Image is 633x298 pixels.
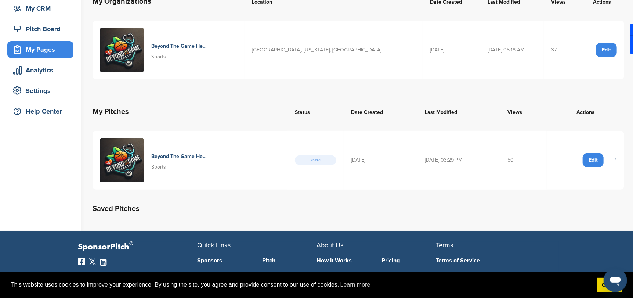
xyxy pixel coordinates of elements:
span: About Us [316,241,343,249]
td: [GEOGRAPHIC_DATA], [US_STATE], [GEOGRAPHIC_DATA] [245,21,423,79]
div: Help Center [11,105,73,118]
a: How It Works [316,258,371,263]
a: dismiss cookie message [597,278,622,292]
th: Last Modified [417,98,500,125]
h4: Beyond The Game Health Events And Workshops [151,152,208,161]
a: Pitch Board [7,21,73,37]
a: Sponsors [197,258,252,263]
a: Beyond the game logo color small Beyond The Game Health Sports [100,28,237,72]
th: Date Created [344,98,417,125]
span: Terms [436,241,453,249]
a: Edit [583,153,604,167]
a: Help Center [7,103,73,120]
h4: Beyond The Game Health [151,42,208,50]
a: learn more about cookies [339,279,372,290]
a: Pricing [382,258,436,263]
a: Edit [596,43,617,57]
td: 37 [544,21,580,79]
th: Actions [547,98,624,125]
td: [DATE] 05:18 AM [480,21,544,79]
a: Terms of Service [436,258,544,263]
td: [DATE] [423,21,480,79]
a: Pitch [263,258,317,263]
td: 50 [500,131,547,190]
span: This website uses cookies to improve your experience. By using the site, you agree and provide co... [11,279,591,290]
a: Analytics [7,62,73,79]
span: Quick Links [197,241,231,249]
div: Pitch Board [11,22,73,36]
span: ® [129,239,133,248]
span: Sports [151,54,166,60]
img: Beyond the game health logo [100,138,144,182]
div: Settings [11,84,73,97]
span: Sports [151,164,166,170]
a: Beyond the game health logo Beyond The Game Health Events And Workshops Sports [100,138,280,182]
div: Analytics [11,64,73,77]
a: Settings [7,82,73,99]
td: [DATE] 03:29 PM [417,131,500,190]
img: Twitter [89,258,96,265]
img: Beyond the game logo color small [100,28,144,72]
th: Status [287,98,344,125]
td: [DATE] [344,131,417,190]
iframe: Button to launch messaging window [604,269,627,292]
h2: Saved Pitches [93,203,624,215]
a: My Pages [7,41,73,58]
th: Views [500,98,547,125]
span: Posted [295,155,336,165]
div: My Pages [11,43,73,56]
p: SponsorPitch [78,242,197,252]
th: My Pitches [93,98,287,125]
img: Facebook [78,258,85,265]
div: My CRM [11,2,73,15]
